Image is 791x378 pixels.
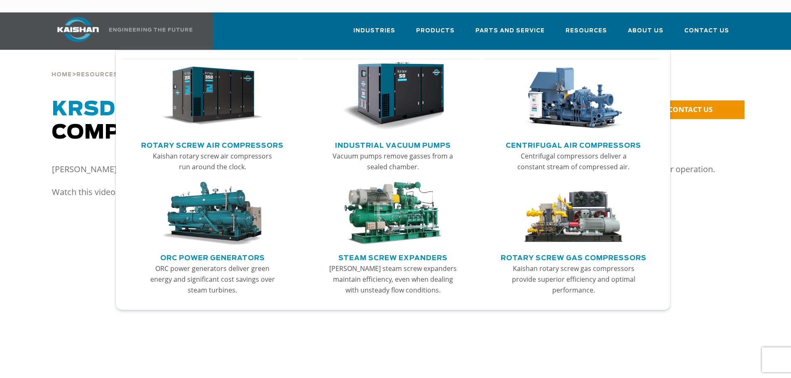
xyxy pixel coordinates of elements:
a: Steam Screw Expanders [338,251,448,263]
img: thumb-Industrial-Vacuum-Pumps [342,62,444,131]
a: Kaishan USA [47,12,194,50]
a: Products [416,20,455,48]
a: Centrifugal Air Compressors [506,138,641,151]
span: Contact Us [684,26,729,36]
p: ORC power generators deliver green energy and significant cost savings over steam turbines. [148,263,277,295]
a: Industries [353,20,395,48]
span: Rotary Screw Direct-Drive Air Compressors [52,100,512,143]
p: Centrifugal compressors deliver a constant stream of compressed air. [509,151,638,172]
span: Home [51,72,72,78]
a: Home [51,71,72,78]
span: About Us [628,26,664,36]
a: Parts and Service [475,20,545,48]
a: Resources [566,20,607,48]
div: > > > [51,50,345,81]
img: thumb-Centrifugal-Air-Compressors [522,62,624,131]
span: KRSD [52,100,115,119]
span: Resources [566,26,607,36]
a: CONTACT US [642,100,744,119]
span: Products [416,26,455,36]
span: Industries [353,26,395,36]
a: Industrial Vacuum Pumps [335,138,451,151]
a: Resources [76,71,118,78]
img: kaishan logo [47,17,109,42]
span: CONTACT US [668,105,713,114]
span: Resources [76,72,118,78]
span: Parts and Service [475,26,545,36]
img: thumb-Steam-Screw-Expanders [342,182,444,246]
img: thumb-Rotary-Screw-Gas-Compressors [522,182,624,246]
p: Kaishan rotary screw gas compressors provide superior efficiency and optimal performance. [509,263,638,295]
img: thumb-Rotary-Screw-Air-Compressors [161,62,263,131]
img: Engineering the future [109,28,192,32]
a: Contact Us [684,20,729,48]
p: [PERSON_NAME] steam screw expanders maintain efficiency, even when dealing with unsteady flow con... [328,263,458,295]
p: [PERSON_NAME]’s KRSD rotary screw direct-drive air compressor features a unique design that guara... [52,161,740,178]
a: ORC Power Generators [160,251,265,263]
a: About Us [628,20,664,48]
img: thumb-ORC-Power-Generators [161,182,263,246]
a: Rotary Screw Air Compressors [141,138,284,151]
a: Rotary Screw Gas Compressors [501,251,647,263]
p: Kaishan rotary screw air compressors run around the clock. [148,151,277,172]
p: Watch this video of our very own [PERSON_NAME], regional manager, discussing [PERSON_NAME]’s KRSD... [52,184,740,200]
p: Vacuum pumps remove gasses from a sealed chamber. [328,151,458,172]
